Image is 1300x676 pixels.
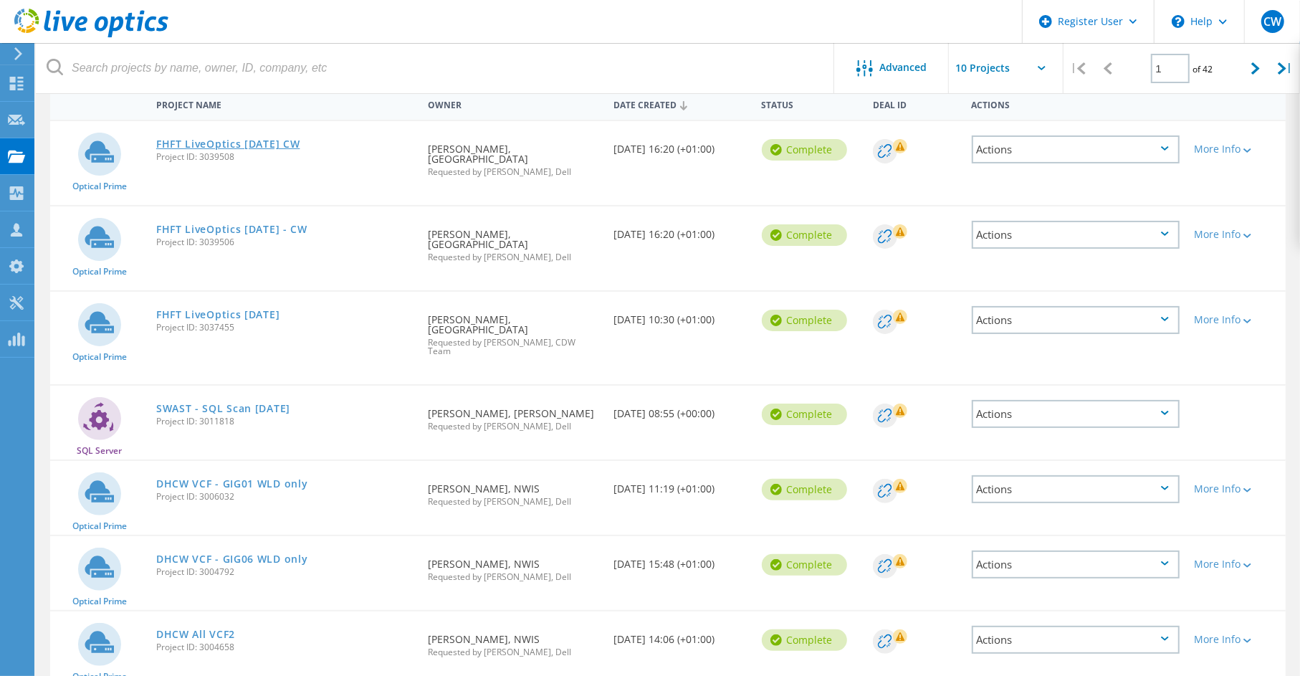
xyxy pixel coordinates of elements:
div: Complete [762,554,847,576]
div: [PERSON_NAME], NWIS [421,536,606,596]
div: More Info [1194,315,1279,325]
span: Requested by [PERSON_NAME], Dell [428,573,599,581]
span: CW [1263,16,1281,27]
span: Requested by [PERSON_NAME], Dell [428,422,599,431]
span: Optical Prime [72,182,127,191]
span: Requested by [PERSON_NAME], Dell [428,648,599,657]
div: [PERSON_NAME], NWIS [421,461,606,520]
div: [DATE] 16:20 (+01:00) [606,206,755,254]
div: [DATE] 16:20 (+01:00) [606,121,755,168]
a: FHFT LiveOptics [DATE] CW [156,139,300,149]
div: [DATE] 08:55 (+00:00) [606,386,755,433]
div: Status [755,90,866,117]
div: [PERSON_NAME], [PERSON_NAME] [421,386,606,445]
div: Complete [762,139,847,161]
div: Owner [421,90,606,117]
div: [DATE] 10:30 (+01:00) [606,292,755,339]
div: More Info [1194,144,1279,154]
div: Actions [972,475,1180,503]
div: Date Created [606,90,755,118]
div: | [1064,43,1093,94]
div: Actions [972,626,1180,654]
div: More Info [1194,634,1279,644]
span: Requested by [PERSON_NAME], Dell [428,498,599,506]
div: | [1271,43,1300,94]
div: [DATE] 11:19 (+01:00) [606,461,755,508]
a: SWAST - SQL Scan [DATE] [156,404,290,414]
div: Actions [972,306,1180,334]
span: Optical Prime [72,597,127,606]
div: Complete [762,479,847,500]
div: Complete [762,224,847,246]
span: Project ID: 3004792 [156,568,414,576]
div: Complete [762,310,847,331]
span: Project ID: 3037455 [156,323,414,332]
div: [DATE] 15:48 (+01:00) [606,536,755,584]
span: Optical Prime [72,522,127,530]
a: FHFT LiveOptics [DATE] [156,310,279,320]
span: Project ID: 3006032 [156,492,414,501]
span: Project ID: 3039508 [156,153,414,161]
span: Project ID: 3039506 [156,238,414,247]
div: Deal Id [866,90,965,117]
svg: \n [1172,15,1185,28]
span: SQL Server [77,447,122,455]
span: Project ID: 3004658 [156,643,414,652]
a: DHCW VCF - GIG06 WLD only [156,554,308,564]
span: Requested by [PERSON_NAME], Dell [428,168,599,176]
div: [PERSON_NAME], [GEOGRAPHIC_DATA] [421,206,606,276]
span: Project ID: 3011818 [156,417,414,426]
a: DHCW All VCF2 [156,629,235,639]
span: of 42 [1193,63,1213,75]
div: More Info [1194,559,1279,569]
div: More Info [1194,229,1279,239]
div: Actions [972,221,1180,249]
a: DHCW VCF - GIG01 WLD only [156,479,308,489]
span: Optical Prime [72,353,127,361]
div: [PERSON_NAME], NWIS [421,611,606,671]
a: Live Optics Dashboard [14,30,168,40]
div: More Info [1194,484,1279,494]
div: Actions [972,135,1180,163]
span: Advanced [880,62,927,72]
span: Requested by [PERSON_NAME], Dell [428,253,599,262]
div: Project Name [149,90,421,117]
input: Search projects by name, owner, ID, company, etc [36,43,835,93]
div: Complete [762,629,847,651]
div: Actions [972,551,1180,579]
div: [PERSON_NAME], [GEOGRAPHIC_DATA] [421,121,606,191]
a: FHFT LiveOptics [DATE] - CW [156,224,307,234]
div: Complete [762,404,847,425]
div: [PERSON_NAME], [GEOGRAPHIC_DATA] [421,292,606,370]
span: Requested by [PERSON_NAME], CDW Team [428,338,599,356]
div: [DATE] 14:06 (+01:00) [606,611,755,659]
span: Optical Prime [72,267,127,276]
div: Actions [972,400,1180,428]
div: Actions [965,90,1187,117]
